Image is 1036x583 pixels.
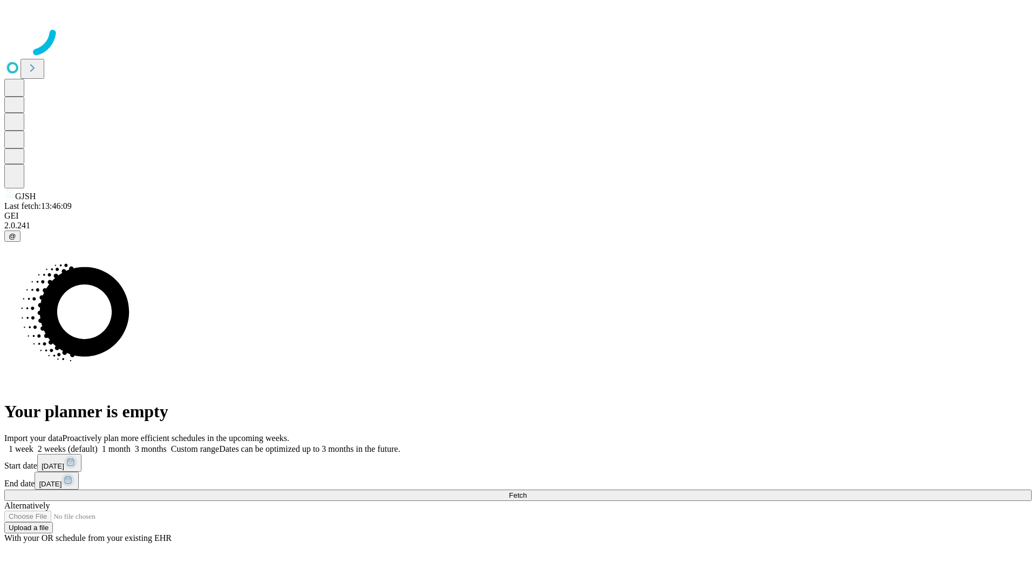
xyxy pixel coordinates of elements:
[42,462,64,470] span: [DATE]
[4,472,1032,490] div: End date
[4,221,1032,231] div: 2.0.241
[4,454,1032,472] div: Start date
[63,433,289,443] span: Proactively plan more efficient schedules in the upcoming weeks.
[4,433,63,443] span: Import your data
[509,491,527,499] span: Fetch
[4,211,1032,221] div: GEI
[38,444,98,453] span: 2 weeks (default)
[4,201,72,211] span: Last fetch: 13:46:09
[4,533,172,543] span: With your OR schedule from your existing EHR
[15,192,36,201] span: GJSH
[37,454,81,472] button: [DATE]
[219,444,400,453] span: Dates can be optimized up to 3 months in the future.
[4,522,53,533] button: Upload a file
[171,444,219,453] span: Custom range
[4,402,1032,422] h1: Your planner is empty
[4,231,21,242] button: @
[4,490,1032,501] button: Fetch
[102,444,131,453] span: 1 month
[9,232,16,240] span: @
[9,444,33,453] span: 1 week
[4,501,50,510] span: Alternatively
[135,444,167,453] span: 3 months
[39,480,62,488] span: [DATE]
[35,472,79,490] button: [DATE]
